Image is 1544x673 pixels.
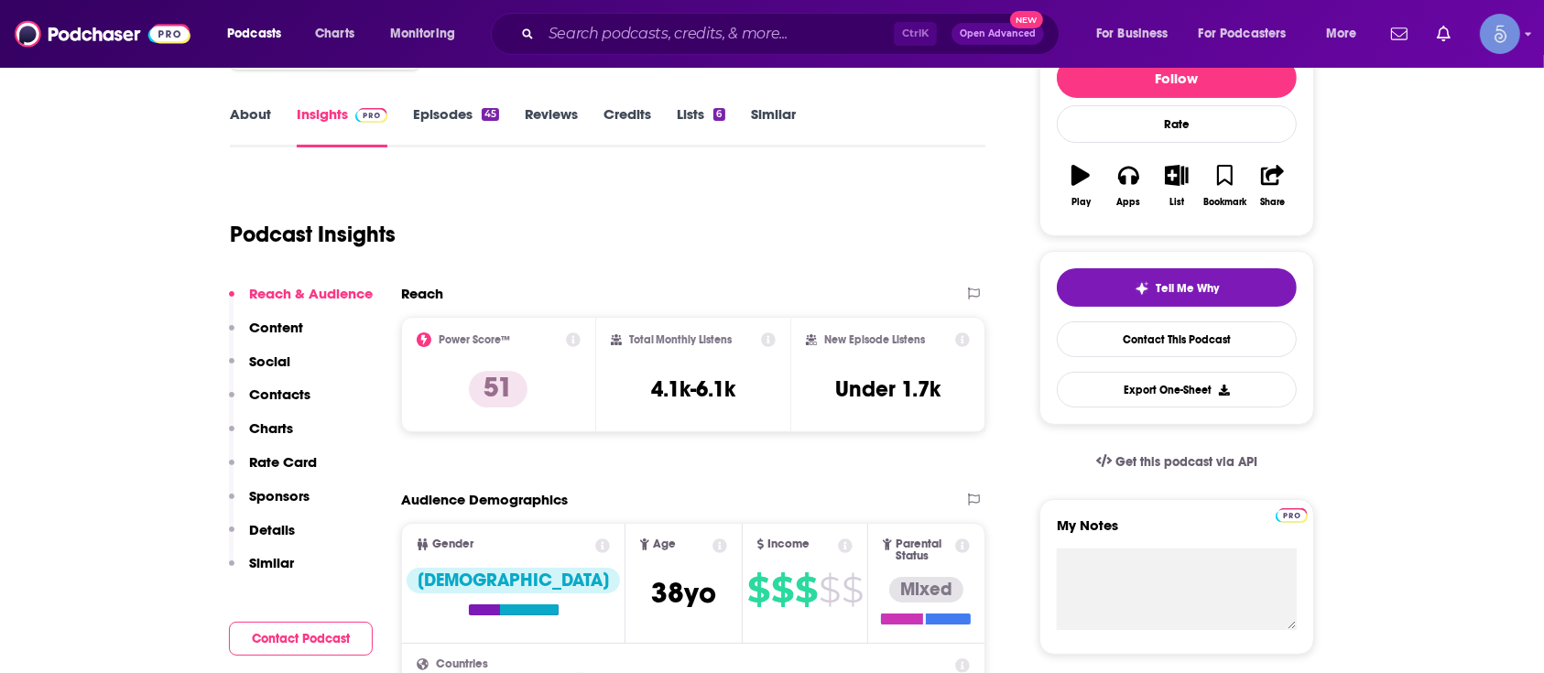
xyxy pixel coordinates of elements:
[439,333,510,346] h2: Power Score™
[1430,18,1458,49] a: Show notifications dropdown
[1104,153,1152,219] button: Apps
[842,575,863,604] span: $
[1249,153,1297,219] button: Share
[229,419,293,453] button: Charts
[249,353,290,370] p: Social
[1480,14,1520,54] button: Show profile menu
[1203,197,1246,208] div: Bookmark
[230,221,396,248] h1: Podcast Insights
[432,538,473,550] span: Gender
[541,19,894,49] input: Search podcasts, credits, & more...
[819,575,840,604] span: $
[1071,197,1091,208] div: Play
[1187,19,1313,49] button: open menu
[835,375,941,403] h3: Under 1.7k
[951,23,1044,45] button: Open AdvancedNew
[1115,454,1257,470] span: Get this podcast via API
[677,105,724,147] a: Lists6
[1057,321,1297,357] a: Contact This Podcast
[469,371,527,407] p: 51
[1057,153,1104,219] button: Play
[227,21,281,47] span: Podcasts
[297,105,387,147] a: InsightsPodchaser Pro
[249,521,295,538] p: Details
[303,19,365,49] a: Charts
[1057,268,1297,307] button: tell me why sparkleTell Me Why
[1276,508,1308,523] img: Podchaser Pro
[747,575,769,604] span: $
[508,13,1077,55] div: Search podcasts, credits, & more...
[894,22,937,46] span: Ctrl K
[407,568,620,593] div: [DEMOGRAPHIC_DATA]
[229,622,373,656] button: Contact Podcast
[315,21,354,47] span: Charts
[229,353,290,386] button: Social
[355,108,387,123] img: Podchaser Pro
[713,108,724,121] div: 6
[651,575,716,611] span: 38 yo
[249,554,294,571] p: Similar
[1057,58,1297,98] button: Follow
[15,16,190,51] img: Podchaser - Follow, Share and Rate Podcasts
[1057,516,1297,548] label: My Notes
[229,453,317,487] button: Rate Card
[401,491,568,508] h2: Audience Demographics
[436,658,488,670] span: Countries
[1010,11,1043,28] span: New
[1201,153,1248,219] button: Bookmark
[1096,21,1169,47] span: For Business
[214,19,305,49] button: open menu
[1157,281,1220,296] span: Tell Me Why
[960,29,1036,38] span: Open Advanced
[249,285,373,302] p: Reach & Audience
[229,385,310,419] button: Contacts
[651,375,735,403] h3: 4.1k-6.1k
[525,105,578,147] a: Reviews
[629,333,733,346] h2: Total Monthly Listens
[1199,21,1287,47] span: For Podcasters
[229,319,303,353] button: Content
[795,575,817,604] span: $
[1276,505,1308,523] a: Pro website
[767,538,810,550] span: Income
[1326,21,1357,47] span: More
[1135,281,1149,296] img: tell me why sparkle
[1260,197,1285,208] div: Share
[603,105,651,147] a: Credits
[1153,153,1201,219] button: List
[229,521,295,555] button: Details
[1480,14,1520,54] span: Logged in as Spiral5-G1
[229,285,373,319] button: Reach & Audience
[653,538,676,550] span: Age
[390,21,455,47] span: Monitoring
[401,285,443,302] h2: Reach
[1480,14,1520,54] img: User Profile
[249,419,293,437] p: Charts
[229,487,310,521] button: Sponsors
[1057,105,1297,143] div: Rate
[751,105,796,147] a: Similar
[413,105,499,147] a: Episodes45
[230,105,271,147] a: About
[771,575,793,604] span: $
[1313,19,1380,49] button: open menu
[249,487,310,505] p: Sponsors
[1082,440,1272,484] a: Get this podcast via API
[377,19,479,49] button: open menu
[1384,18,1415,49] a: Show notifications dropdown
[889,577,963,602] div: Mixed
[824,333,925,346] h2: New Episode Listens
[249,453,317,471] p: Rate Card
[1169,197,1184,208] div: List
[1057,372,1297,407] button: Export One-Sheet
[229,554,294,588] button: Similar
[482,108,499,121] div: 45
[1083,19,1191,49] button: open menu
[249,385,310,403] p: Contacts
[249,319,303,336] p: Content
[896,538,952,562] span: Parental Status
[1117,197,1141,208] div: Apps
